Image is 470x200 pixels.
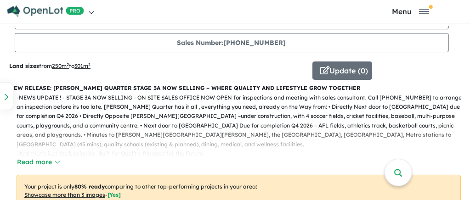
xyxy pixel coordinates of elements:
[9,61,306,71] p: from
[7,6,84,17] img: Openlot PRO Logo White
[9,83,461,93] p: NEW RELEASE: [PERSON_NAME] QUARTER STAGE 3A NOW SELLING – WHERE QUALITY AND LIFESTYLE GROW TOGETHER
[69,62,91,69] span: to
[24,191,105,198] u: Showcase more than 3 images
[74,62,91,69] u: 301 m
[52,62,69,69] u: 250 m
[88,62,91,67] sup: 2
[67,62,69,67] sup: 2
[9,62,39,69] b: Land sizes
[108,191,121,198] span: [ Yes ]
[17,149,468,158] p: - And that’s just the beginning. Built for Quality. Planned for the Future.
[354,7,468,16] button: Toggle navigation
[17,157,60,167] button: Read more
[15,33,449,52] button: Sales Number:[PHONE_NUMBER]
[17,93,468,149] p: - NEWS UPDATE ! - STAGE 3A NOW SELLING - ON SITE SALES OFFICE NOW OPEN for inspections and meetin...
[312,61,372,80] button: Update (0)
[74,183,105,190] b: 80 % ready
